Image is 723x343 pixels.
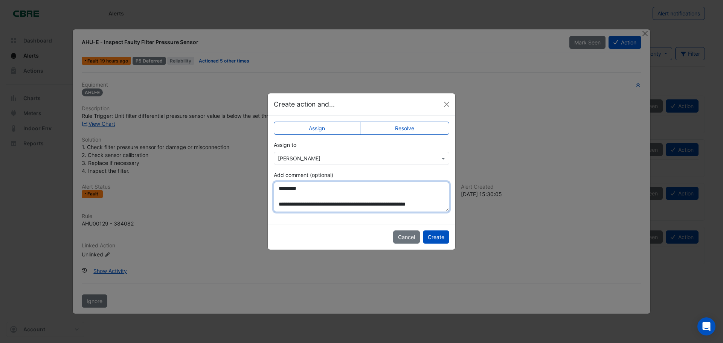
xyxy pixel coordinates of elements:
label: Assign to [274,141,296,149]
button: Cancel [393,230,420,244]
label: Add comment (optional) [274,171,333,179]
label: Resolve [360,122,450,135]
h5: Create action and... [274,99,335,109]
button: Create [423,230,449,244]
label: Assign [274,122,360,135]
div: Open Intercom Messenger [697,317,715,335]
button: Close [441,99,452,110]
